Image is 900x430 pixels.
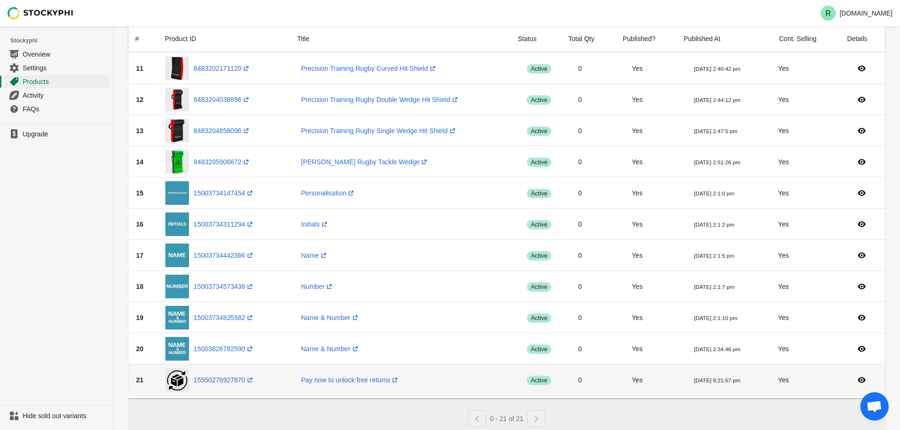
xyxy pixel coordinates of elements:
img: PrecisionDoubleWedgeHitShield.webp [165,88,189,111]
td: 0 [571,271,624,302]
small: [DATE] 2:1:7 pm [694,284,734,290]
span: Avatar with initials R [821,6,836,21]
td: 0 [571,115,624,146]
span: 21 [136,376,144,384]
a: 8483204858096(opens a new window) [194,127,251,135]
p: [DOMAIN_NAME] [840,9,892,17]
small: [DATE] 2:1:2 pm [694,221,734,228]
img: PrecisionCurvedHitShield.webp [165,57,189,80]
small: [DATE] 2:1:0 pm [694,190,734,196]
td: 0 [571,84,624,115]
td: 0 [571,302,624,333]
a: Precision Training Rugby Single Wedge Hit Shield(opens a new window) [301,127,457,135]
td: Yes [624,240,686,271]
span: active [527,251,551,261]
span: 20 [136,345,144,353]
td: Yes [771,84,839,115]
span: active [527,345,551,354]
td: 0 [571,53,624,84]
span: FAQs [23,104,107,114]
a: 15003826782590(opens a new window) [194,345,255,353]
a: Upgrade [4,127,109,141]
span: 13 [136,127,144,135]
text: R [825,9,831,17]
img: 10_e78b1f8e-130a-4f62-8be1-ad7e9e684cd5.png [165,306,189,329]
a: Pay now to unlock free returns(opens a new window) [301,376,400,384]
small: [DATE] 2:34:46 pm [694,346,740,352]
td: Yes [771,271,839,302]
img: Stockyphi [8,7,74,19]
span: active [527,64,551,74]
div: Published At [676,26,771,51]
span: 16 [136,220,144,228]
td: 0 [571,240,624,271]
td: 0 [571,146,624,177]
img: 10_735a0d42-aad5-4d6f-837a-e11ab6fa485e.png [165,212,189,236]
a: Hide sold out variants [4,409,109,422]
img: 10_434c51ab-fbfb-4cd4-bfbc-c386a6ba81ce.png [165,337,189,361]
div: Published? [615,26,676,51]
td: Yes [624,146,686,177]
small: [DATE] 2:1:10 pm [694,315,737,321]
td: Yes [624,364,686,396]
a: Name & Number(opens a new window) [301,314,360,321]
td: 0 [571,333,624,364]
a: Overview [4,47,109,61]
span: active [527,126,551,136]
span: 18 [136,283,144,290]
a: Precision Training Rugby Curved Hit Shield(opens a new window) [301,65,437,72]
div: Open chat [860,392,889,421]
a: [PERSON_NAME] Rugby Tackle Wedge(opens a new window) [301,158,429,166]
a: Activity [4,88,109,102]
span: 17 [136,252,144,259]
a: 15003734573438(opens a new window) [194,283,255,290]
div: Details [840,26,885,51]
div: Product ID [157,26,290,51]
span: Products [23,77,107,86]
td: Yes [624,209,686,240]
a: 8483204038896(opens a new window) [194,96,251,103]
img: returns.webp [165,368,189,392]
img: PrecisionSingleWedgeHitShield.webp [165,119,189,143]
div: # [135,34,140,43]
a: Number(opens a new window) [301,283,334,290]
a: 15550276927870(opens a new window) [194,376,255,384]
span: Upgrade [23,129,107,139]
a: Initials(opens a new window) [301,220,329,228]
nav: Pagination [468,406,545,427]
td: Yes [624,302,686,333]
span: Overview [23,50,107,59]
small: [DATE] 2:47:5 pm [694,128,737,134]
a: 15003734442366(opens a new window) [194,252,255,259]
img: 9_bf545d12-5751-4eb7-9836-62f1628ad77c.png [165,275,189,298]
a: Name & Number(opens a new window) [301,345,360,353]
td: Yes [771,115,839,146]
small: [DATE] 2:40:42 pm [694,66,740,72]
td: Yes [771,177,839,209]
span: 0 - 21 of 21 [490,415,523,422]
td: Yes [771,302,839,333]
span: active [527,158,551,167]
span: Stockyphi [10,36,113,45]
div: Cont. Selling [771,26,840,51]
a: Precision Training Rugby Double Wedge Hit Shield(opens a new window) [301,96,460,103]
span: active [527,189,551,198]
a: Settings [4,61,109,75]
small: [DATE] 2:51:26 pm [694,159,740,165]
td: 0 [571,364,624,396]
small: [DATE] 9:21:57 pm [694,377,740,383]
a: 8483202171120(opens a new window) [194,65,251,72]
span: active [527,220,551,229]
div: Total Qty [561,26,615,51]
span: active [527,95,551,105]
a: 15003734835582(opens a new window) [194,314,255,321]
span: Hide sold out variants [23,411,107,421]
td: Yes [771,364,839,396]
td: Yes [624,177,686,209]
td: Yes [624,84,686,115]
a: Name(opens a new window) [301,252,328,259]
td: Yes [771,240,839,271]
div: Title [290,26,510,51]
td: Yes [771,53,839,84]
td: Yes [624,333,686,364]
